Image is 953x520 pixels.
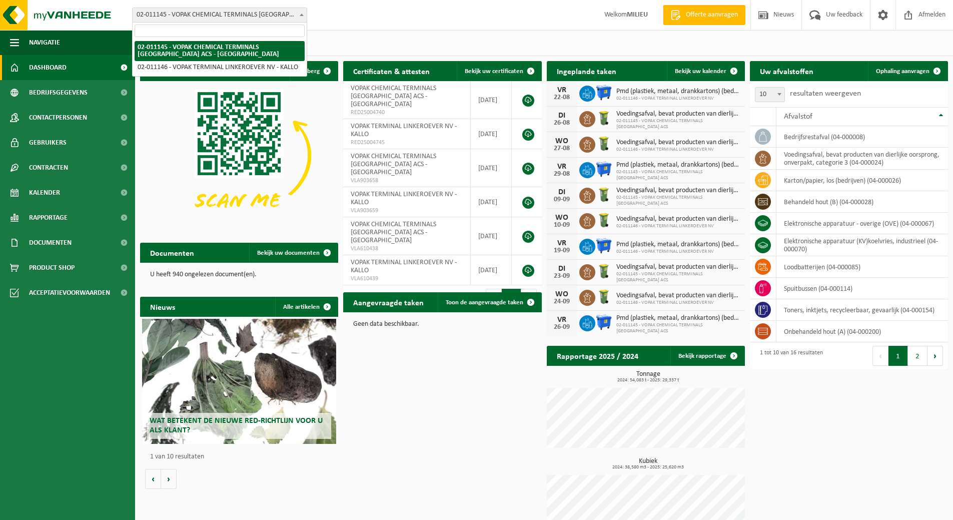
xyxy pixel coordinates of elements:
[275,297,337,317] a: Alle artikelen
[471,255,512,285] td: [DATE]
[784,113,812,121] span: Afvalstof
[150,271,328,278] p: U heeft 940 ongelezen document(en).
[616,223,740,229] span: 02-011146 - VOPAK TERMINAL LINKEROEVER NV
[595,110,612,127] img: WB-0140-HPE-GN-50
[552,290,572,298] div: WO
[776,278,948,299] td: spuitbussen (04-000114)
[133,8,307,22] span: 02-011145 - VOPAK CHEMICAL TERMINALS BELGIUM ACS - ANTWERPEN
[351,109,463,117] span: RED25004740
[471,149,512,187] td: [DATE]
[663,5,745,25] a: Offerte aanvragen
[29,155,68,180] span: Contracten
[552,188,572,196] div: DI
[29,55,67,80] span: Dashboard
[667,61,744,81] a: Bekijk uw kalender
[670,346,744,366] a: Bekijk rapportage
[776,170,948,191] td: karton/papier, los (bedrijven) (04-000026)
[595,237,612,254] img: WB-1100-HPE-BE-01
[595,263,612,280] img: WB-0140-HPE-GN-50
[616,292,740,300] span: Voedingsafval, bevat producten van dierlijke oorsprong, onverpakt, categorie 3
[351,139,463,147] span: RED25004745
[616,300,740,306] span: 02-011146 - VOPAK TERMINAL LINKEROEVER NV
[595,84,612,101] img: WB-1100-HPE-BE-01
[876,68,929,75] span: Ophaling aanvragen
[132,8,307,23] span: 02-011145 - VOPAK CHEMICAL TERMINALS BELGIUM ACS - ANTWERPEN
[552,171,572,178] div: 29-08
[29,30,60,55] span: Navigatie
[595,135,612,152] img: WB-0140-HPE-GN-50
[351,177,463,185] span: VLA903658
[776,299,948,321] td: toners, inktjets, recycleerbaar, gevaarlijk (04-000154)
[552,316,572,324] div: VR
[552,324,572,331] div: 26-09
[140,81,338,230] img: Download de VHEPlus App
[595,314,612,331] img: WB-1100-HPE-BE-01
[29,280,110,305] span: Acceptatievoorwaarden
[776,148,948,170] td: voedingsafval, bevat producten van dierlijke oorsprong, onverpakt, categorie 3 (04-000024)
[776,321,948,342] td: onbehandeld hout (A) (04-000200)
[595,186,612,203] img: WB-0140-HPE-GN-50
[343,61,440,81] h2: Certificaten & attesten
[776,234,948,256] td: elektronische apparatuur (KV)koelvries, industrieel (04-000070)
[616,263,740,271] span: Voedingsafval, bevat producten van dierlijke oorsprong, onverpakt, categorie 3
[351,275,463,283] span: VLA610439
[616,147,740,153] span: 02-011146 - VOPAK TERMINAL LINKEROEVER NV
[161,469,177,489] button: Volgende
[755,88,784,102] span: 10
[249,243,337,263] a: Bekijk uw documenten
[142,319,336,444] a: Wat betekent de nieuwe RED-richtlijn voor u als klant?
[552,247,572,254] div: 19-09
[140,243,204,262] h2: Documenten
[446,299,523,306] span: Toon de aangevraagde taken
[552,94,572,101] div: 22-08
[552,465,745,470] span: 2024: 38,580 m3 - 2025: 25,620 m3
[616,118,740,130] span: 02-011145 - VOPAK CHEMICAL TERMINALS [GEOGRAPHIC_DATA] ACS
[465,68,523,75] span: Bekijk uw certificaten
[616,110,740,118] span: Voedingsafval, bevat producten van dierlijke oorsprong, onverpakt, categorie 3
[351,123,457,138] span: VOPAK TERMINAL LINKEROEVER NV - KALLO
[552,163,572,171] div: VR
[552,371,745,383] h3: Tonnage
[29,205,68,230] span: Rapportage
[755,87,785,102] span: 10
[547,61,626,81] h2: Ingeplande taken
[351,259,457,274] span: VOPAK TERMINAL LINKEROEVER NV - KALLO
[616,195,740,207] span: 02-011145 - VOPAK CHEMICAL TERMINALS [GEOGRAPHIC_DATA] ACS
[776,256,948,278] td: loodbatterijen (04-000085)
[616,169,740,181] span: 02-011145 - VOPAK CHEMICAL TERMINALS [GEOGRAPHIC_DATA] ACS
[351,221,436,244] span: VOPAK CHEMICAL TERMINALS [GEOGRAPHIC_DATA] ACS - [GEOGRAPHIC_DATA]
[552,112,572,120] div: DI
[776,191,948,213] td: behandeld hout (B) (04-000028)
[868,61,947,81] a: Ophaling aanvragen
[471,119,512,149] td: [DATE]
[872,346,888,366] button: Previous
[457,61,541,81] a: Bekijk uw certificaten
[135,61,305,74] li: 02-011146 - VOPAK TERMINAL LINKEROEVER NV - KALLO
[351,191,457,206] span: VOPAK TERMINAL LINKEROEVER NV - KALLO
[29,105,87,130] span: Contactpersonen
[552,265,572,273] div: DI
[552,298,572,305] div: 24-09
[552,458,745,470] h3: Kubiek
[552,196,572,203] div: 09-09
[616,322,740,334] span: 02-011145 - VOPAK CHEMICAL TERMINALS [GEOGRAPHIC_DATA] ACS
[471,217,512,255] td: [DATE]
[140,297,185,316] h2: Nieuws
[908,346,927,366] button: 2
[257,250,320,256] span: Bekijk uw documenten
[888,346,908,366] button: 1
[29,80,88,105] span: Bedrijfsgegevens
[552,239,572,247] div: VR
[150,453,333,460] p: 1 van 10 resultaten
[552,86,572,94] div: VR
[343,292,434,312] h2: Aangevraagde taken
[353,321,531,328] p: Geen data beschikbaar.
[547,346,648,365] h2: Rapportage 2025 / 2024
[595,212,612,229] img: WB-0140-HPE-GN-50
[616,139,740,147] span: Voedingsafval, bevat producten van dierlijke oorsprong, onverpakt, categorie 3
[595,288,612,305] img: WB-0140-HPE-GN-50
[616,88,740,96] span: Pmd (plastiek, metaal, drankkartons) (bedrijven)
[298,68,320,75] span: Verberg
[616,161,740,169] span: Pmd (plastiek, metaal, drankkartons) (bedrijven)
[616,215,740,223] span: Voedingsafval, bevat producten van dierlijke oorsprong, onverpakt, categorie 3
